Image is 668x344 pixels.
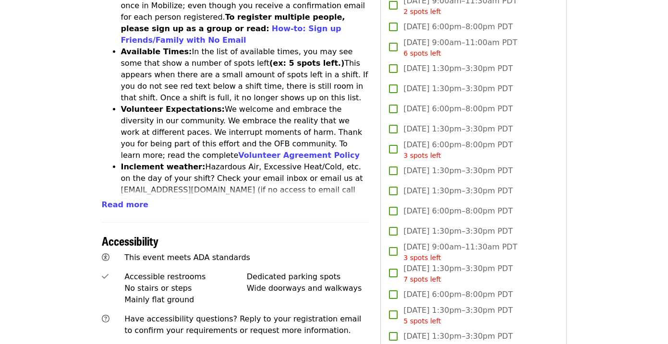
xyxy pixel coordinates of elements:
span: [DATE] 1:30pm–3:30pm PDT [403,263,512,285]
i: check icon [102,272,109,281]
strong: (ex: 5 spots left.) [269,59,344,68]
div: Accessible restrooms [124,271,247,283]
span: [DATE] 6:00pm–8:00pm PDT [403,205,512,217]
span: Read more [102,200,148,209]
i: question-circle icon [102,314,109,323]
strong: Available Times: [121,47,192,56]
span: 3 spots left [403,254,441,261]
span: [DATE] 1:30pm–3:30pm PDT [403,185,512,197]
span: [DATE] 6:00pm–8:00pm PDT [403,289,512,300]
span: [DATE] 1:30pm–3:30pm PDT [403,123,512,135]
span: Accessibility [102,232,158,249]
span: 6 spots left [403,49,441,57]
span: 2 spots left [403,8,441,15]
span: [DATE] 1:30pm–3:30pm PDT [403,165,512,177]
div: Dedicated parking spots [247,271,369,283]
span: [DATE] 6:00pm–8:00pm PDT [403,139,512,161]
span: This event meets ADA standards [124,253,250,262]
div: Mainly flat ground [124,294,247,306]
span: 3 spots left [403,152,441,159]
a: How-to: Sign up Friends/Family with No Email [121,24,341,45]
span: [DATE] 1:30pm–3:30pm PDT [403,63,512,74]
span: [DATE] 9:00am–11:00am PDT [403,37,517,59]
strong: To register multiple people, please sign up as a group or read: [121,12,345,33]
li: In the list of available times, you may see some that show a number of spots left This appears wh... [121,46,369,104]
li: We welcome and embrace the diversity in our community. We embrace the reality that we work at dif... [121,104,369,161]
span: 7 spots left [403,275,441,283]
span: [DATE] 6:00pm–8:00pm PDT [403,103,512,115]
span: 5 spots left [403,317,441,325]
span: [DATE] 1:30pm–3:30pm PDT [403,305,512,326]
strong: Volunteer Expectations: [121,105,225,114]
a: Volunteer Agreement Policy [238,151,360,160]
i: universal-access icon [102,253,109,262]
div: Wide doorways and walkways [247,283,369,294]
span: [DATE] 9:00am–11:30am PDT [403,241,517,263]
div: No stairs or steps [124,283,247,294]
span: [DATE] 6:00pm–8:00pm PDT [403,21,512,33]
span: Have accessibility questions? Reply to your registration email to confirm your requirements or re... [124,314,361,335]
span: [DATE] 1:30pm–3:30pm PDT [403,83,512,95]
li: Hazardous Air, Excessive Heat/Cold, etc. on the day of your shift? Check your email inbox or emai... [121,161,369,219]
span: [DATE] 1:30pm–3:30pm PDT [403,225,512,237]
button: Read more [102,199,148,211]
strong: Inclement weather: [121,162,206,171]
span: [DATE] 1:30pm–3:30pm PDT [403,331,512,342]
